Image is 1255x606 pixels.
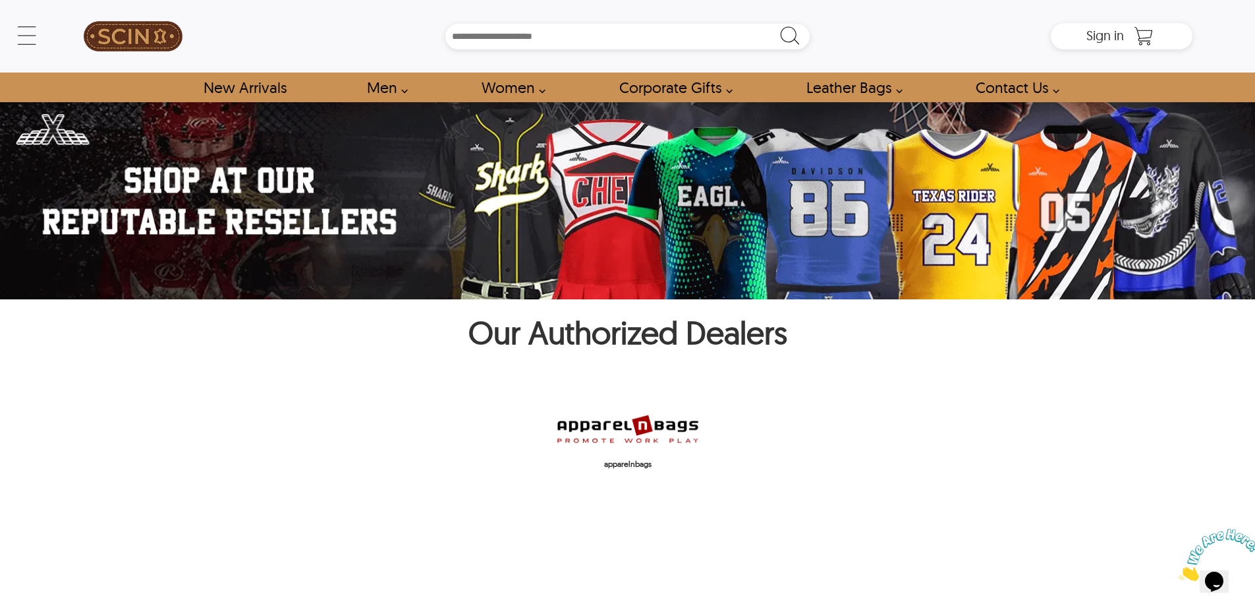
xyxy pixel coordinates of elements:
[555,411,700,471] a: apparelnbags
[352,73,415,102] a: shop men's leather jackets
[1130,26,1157,46] a: Shopping Cart
[1086,32,1124,42] a: Sign in
[555,458,700,471] p: apparelnbags
[604,73,740,102] a: Shop Leather Corporate Gifts
[555,411,700,446] img: apparelnbags-logo.png
[466,73,553,102] a: Shop Women Leather Jackets
[1086,27,1124,44] span: Sign in
[7,313,1248,359] h1: Our Authorized Dealers
[791,73,910,102] a: Shop Leather Bags
[84,7,182,66] img: SCIN
[1173,524,1255,586] iframe: chat widget
[188,73,301,102] a: Shop New Arrivals
[961,73,1067,102] a: contact-us
[63,7,204,66] a: SCIN
[5,5,87,57] img: Chat attention grabber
